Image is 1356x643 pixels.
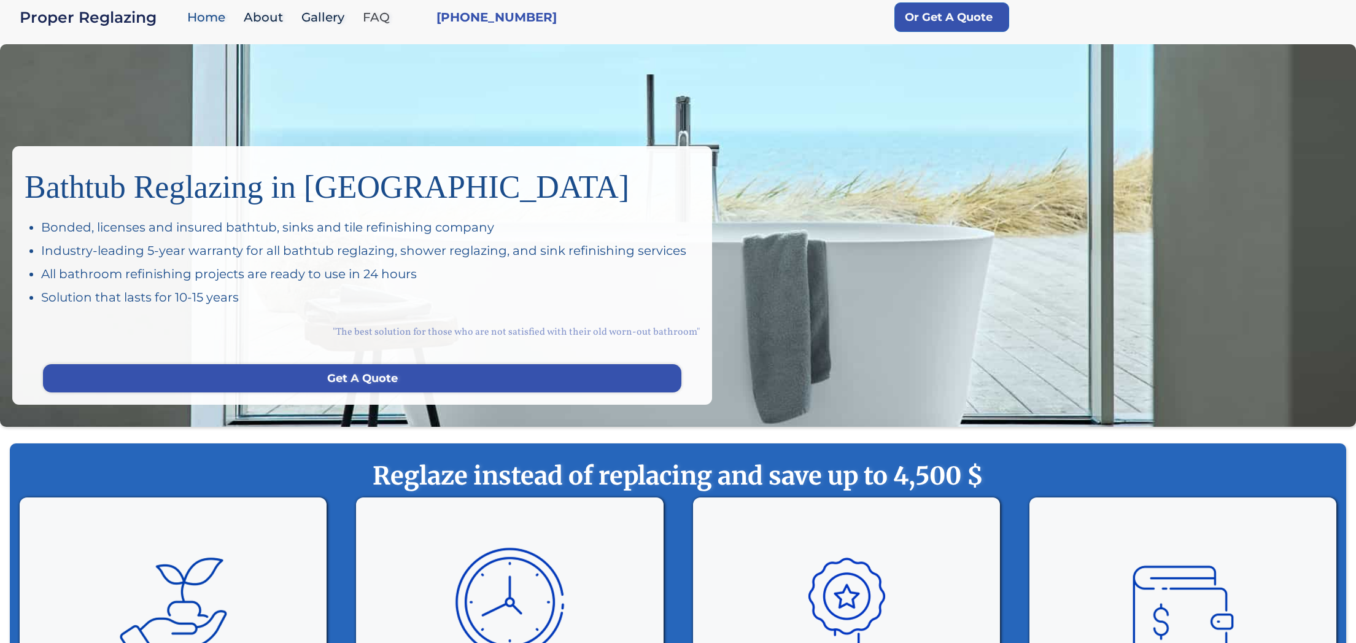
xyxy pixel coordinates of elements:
h1: Bathtub Reglazing in [GEOGRAPHIC_DATA] [25,158,700,206]
a: [PHONE_NUMBER] [436,9,557,26]
div: Solution that lasts for 10-15 years [41,289,700,306]
div: All bathroom refinishing projects are ready to use in 24 hours [41,265,700,283]
a: Gallery [295,4,357,31]
a: Get A Quote [43,364,681,392]
a: home [20,9,181,26]
div: Industry-leading 5-year warranty for all bathtub reglazing, shower reglazing, and sink refinishin... [41,242,700,259]
div: "The best solution for those who are not satisfied with their old worn-out bathroom" [25,312,700,352]
a: Home [181,4,238,31]
div: Proper Reglazing [20,9,181,26]
a: Or Get A Quote [894,2,1009,32]
a: FAQ [357,4,402,31]
div: Bonded, licenses and insured bathtub, sinks and tile refinishing company [41,219,700,236]
strong: Reglaze instead of replacing and save up to 4,500 $ [34,461,1322,491]
a: About [238,4,295,31]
